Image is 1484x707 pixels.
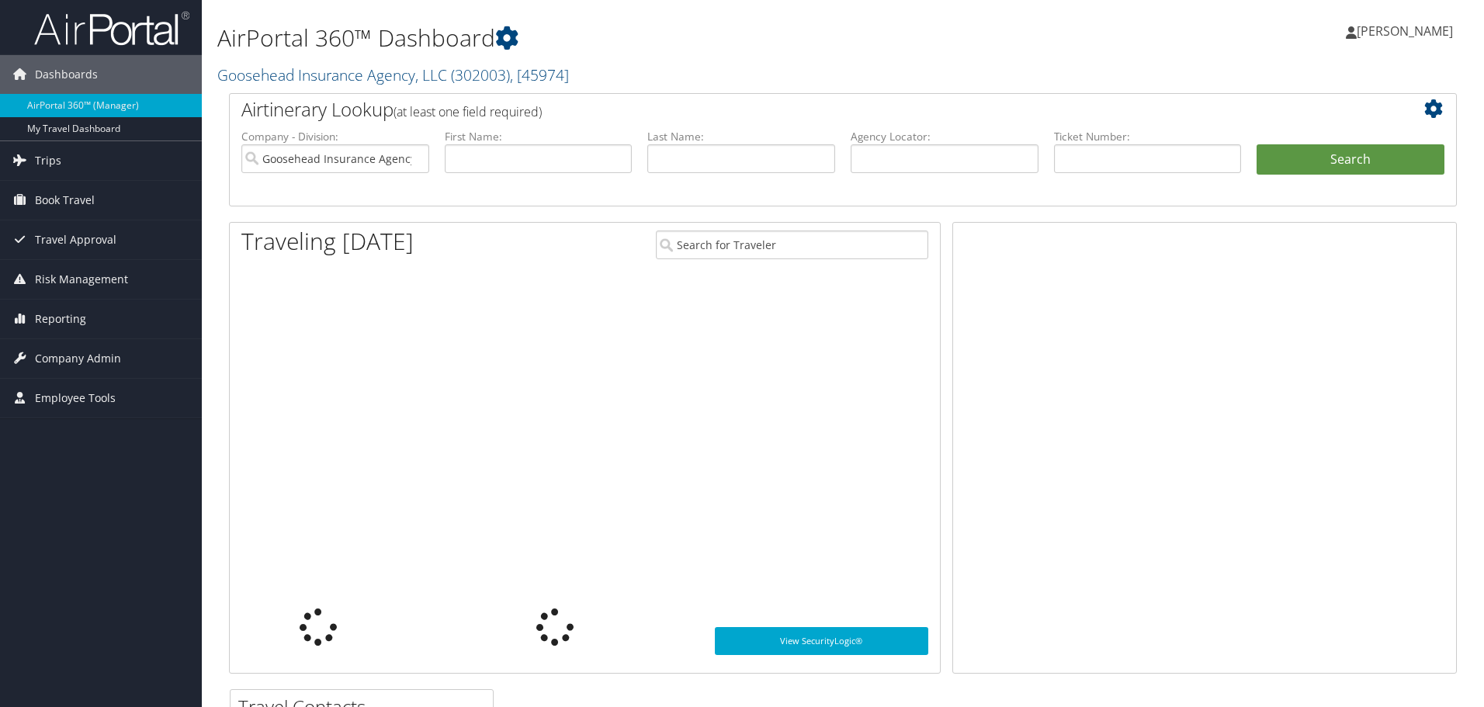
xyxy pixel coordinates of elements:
h2: Airtinerary Lookup [241,96,1342,123]
h1: Traveling [DATE] [241,225,414,258]
span: (at least one field required) [394,103,542,120]
h1: AirPortal 360™ Dashboard [217,22,1052,54]
a: Goosehead Insurance Agency, LLC [217,64,569,85]
span: Dashboards [35,55,98,94]
label: Ticket Number: [1054,129,1242,144]
label: Agency Locator: [851,129,1038,144]
span: [PERSON_NAME] [1357,23,1453,40]
span: Travel Approval [35,220,116,259]
span: Reporting [35,300,86,338]
a: View SecurityLogic® [715,627,928,655]
span: Book Travel [35,181,95,220]
span: Trips [35,141,61,180]
img: airportal-logo.png [34,10,189,47]
span: , [ 45974 ] [510,64,569,85]
label: First Name: [445,129,633,144]
span: ( 302003 ) [451,64,510,85]
input: Search for Traveler [656,230,928,259]
button: Search [1257,144,1444,175]
span: Employee Tools [35,379,116,418]
span: Company Admin [35,339,121,378]
label: Last Name: [647,129,835,144]
span: Risk Management [35,260,128,299]
label: Company - Division: [241,129,429,144]
a: [PERSON_NAME] [1346,8,1468,54]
